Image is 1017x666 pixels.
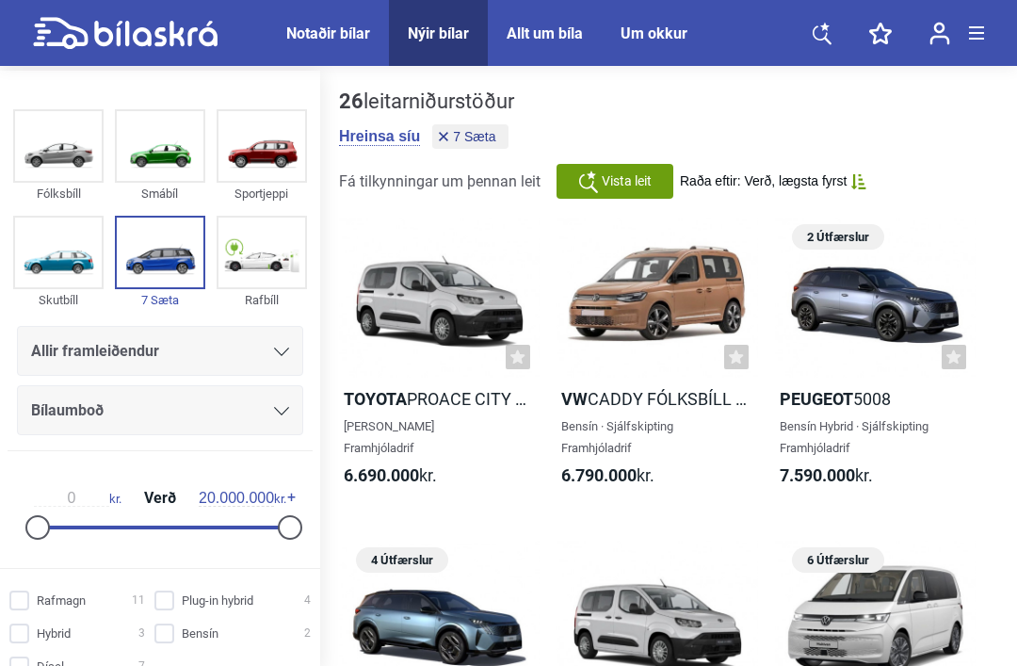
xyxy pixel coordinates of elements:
b: 6.790.000 [561,465,637,485]
b: VW [561,389,588,409]
a: 2 ÚtfærslurPeugeot5008Bensín Hybrid · SjálfskiptingFramhjóladrif7.590.000kr. [775,218,976,503]
span: Raða eftir: Verð, lægsta fyrst [680,173,847,189]
h2: 5008 [775,388,976,410]
img: user-login.svg [929,22,950,45]
b: 6.690.000 [344,465,419,485]
span: Bílaumboð [31,398,104,424]
span: 3 [138,624,145,643]
a: Notaðir bílar [286,24,370,42]
a: ToyotaProace City Verso Langur[PERSON_NAME]Framhjóladrif6.690.000kr. [339,218,540,503]
span: Verð [139,491,181,506]
button: Hreinsa síu [339,127,420,146]
span: Hybrid [37,624,71,643]
a: Nýir bílar [408,24,469,42]
div: Fólksbíll [13,183,104,204]
div: Skutbíll [13,289,104,311]
span: 2 [304,624,311,643]
span: 2 Útfærslur [801,224,875,250]
h2: Proace City Verso Langur [339,388,540,410]
span: Plug-in hybrid [182,591,253,610]
b: 7.590.000 [780,465,855,485]
span: 11 [132,591,145,610]
b: Toyota [344,389,407,409]
div: Rafbíll [217,289,307,311]
b: 26 [339,89,363,113]
span: 6 Útfærslur [801,547,875,573]
span: Allir framleiðendur [31,338,159,365]
div: 7 Sæta [115,289,205,311]
span: 4 [304,591,311,610]
button: 7 Sæta [432,124,508,149]
div: Smábíl [115,183,205,204]
span: kr. [34,490,121,507]
a: Allt um bíla [507,24,583,42]
span: kr. [199,490,286,507]
span: Bensín [182,624,218,643]
span: kr. [561,464,654,486]
span: Vista leit [602,171,652,191]
span: 4 Útfærslur [365,547,439,573]
span: [PERSON_NAME] Framhjóladrif [344,419,434,455]
span: Rafmagn [37,591,86,610]
span: 7 Sæta [453,130,495,143]
span: kr. [344,464,437,486]
span: Bensín · Sjálfskipting Framhjóladrif [561,419,673,455]
div: leitarniðurstöður [339,89,514,114]
b: Peugeot [780,389,853,409]
span: Fá tilkynningar um þennan leit [339,172,541,190]
h2: Caddy fólksbíll Maxi [557,388,757,410]
a: VWCaddy fólksbíll MaxiBensín · SjálfskiptingFramhjóladrif6.790.000kr. [557,218,757,503]
span: kr. [780,464,873,486]
button: Raða eftir: Verð, lægsta fyrst [680,173,866,189]
div: Sportjeppi [217,183,307,204]
a: Um okkur [621,24,687,42]
span: Bensín Hybrid · Sjálfskipting Framhjóladrif [780,419,928,455]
